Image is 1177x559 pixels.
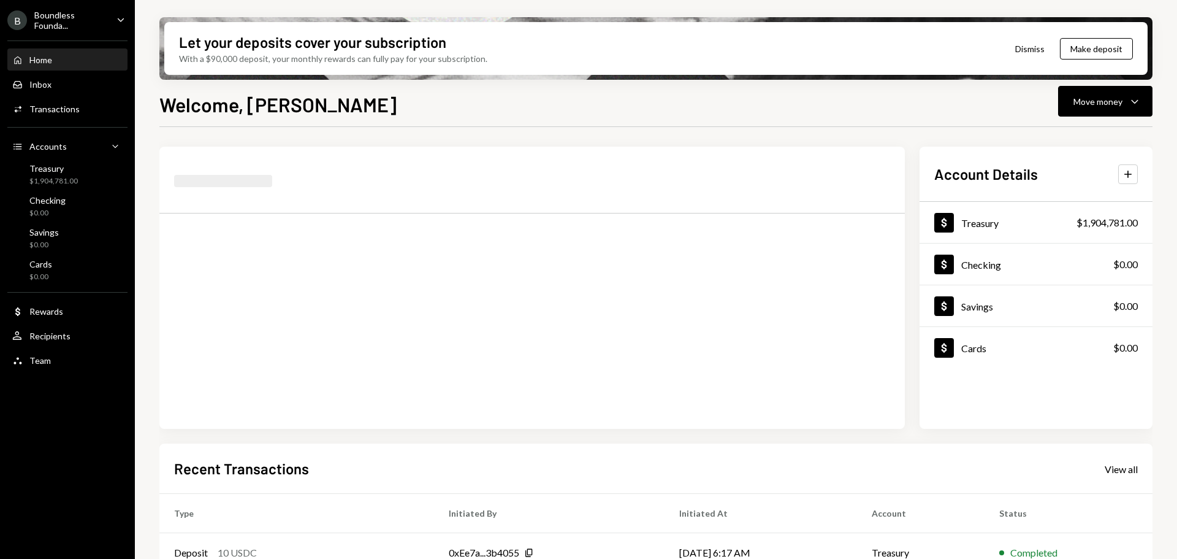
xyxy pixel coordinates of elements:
a: Home [7,48,128,71]
div: With a $90,000 deposit, your monthly rewards can fully pay for your subscription. [179,52,487,65]
div: Transactions [29,104,80,114]
div: $0.00 [1113,257,1138,272]
div: Treasury [961,217,999,229]
a: Savings$0.00 [7,223,128,253]
div: $0.00 [1113,299,1138,314]
div: $1,904,781.00 [29,176,78,187]
button: Dismiss [1000,34,1060,63]
div: Cards [29,259,52,269]
div: $0.00 [1113,341,1138,355]
h1: Welcome, [PERSON_NAME] [159,92,397,117]
div: Recipients [29,331,70,341]
div: $0.00 [29,208,66,218]
div: $0.00 [29,240,59,250]
h2: Account Details [934,164,1038,184]
h2: Recent Transactions [174,458,309,479]
div: Checking [961,259,1001,271]
a: Treasury$1,904,781.00 [7,160,128,189]
th: Account [857,494,985,533]
a: Accounts [7,135,128,157]
a: Transactions [7,98,128,120]
div: Savings [961,301,993,312]
div: Home [29,55,52,65]
th: Initiated At [665,494,857,533]
a: Cards$0.00 [7,255,128,285]
a: Team [7,349,128,371]
a: Rewards [7,300,128,322]
button: Make deposit [1060,38,1133,60]
div: Move money [1073,95,1122,108]
button: Move money [1058,86,1152,117]
div: Inbox [29,79,51,90]
th: Status [985,494,1152,533]
a: Checking$0.00 [7,191,128,221]
th: Type [159,494,434,533]
div: Team [29,355,51,366]
div: Savings [29,227,59,237]
div: Accounts [29,141,67,152]
div: $0.00 [29,272,52,282]
div: Cards [961,342,986,354]
div: Treasury [29,163,78,174]
a: View all [1105,462,1138,476]
div: Checking [29,195,66,206]
div: Boundless Founda... [34,10,107,31]
a: Savings$0.00 [920,285,1152,326]
a: Recipients [7,325,128,347]
div: Let your deposits cover your subscription [179,32,446,52]
a: Cards$0.00 [920,327,1152,368]
a: Checking$0.00 [920,244,1152,285]
th: Initiated By [434,494,665,533]
a: Inbox [7,73,128,95]
a: Treasury$1,904,781.00 [920,202,1152,243]
div: $1,904,781.00 [1076,215,1138,230]
div: B [7,10,27,30]
div: View all [1105,463,1138,476]
div: Rewards [29,306,63,317]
